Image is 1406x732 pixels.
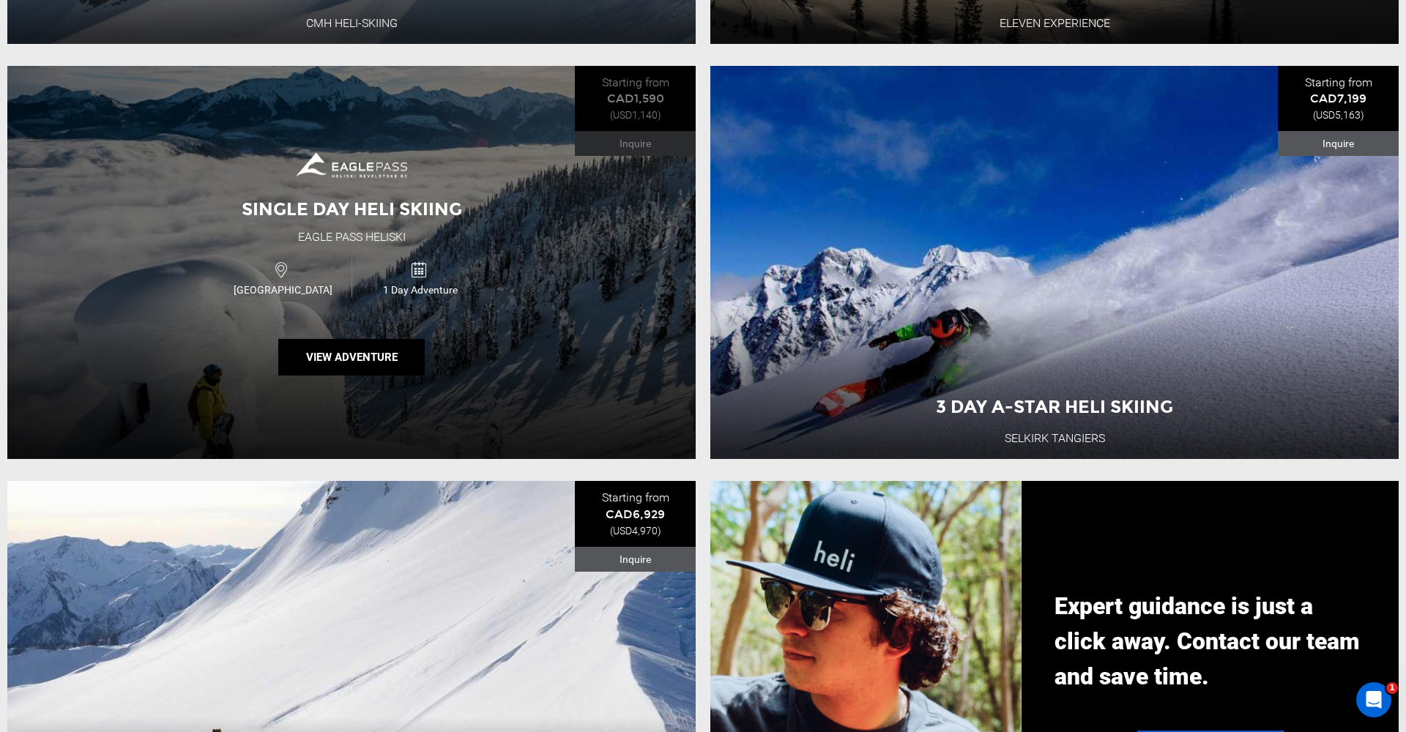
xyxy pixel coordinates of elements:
[214,283,351,297] span: [GEOGRAPHIC_DATA]
[278,339,425,376] button: View Adventure
[242,198,462,220] span: Single Day Heli Skiing
[1054,589,1366,694] p: Expert guidance is just a click away. Contact our team and save time.
[352,283,489,297] span: 1 Day Adventure
[1386,682,1398,694] span: 1
[298,229,406,246] div: Eagle Pass Heliski
[1356,682,1391,717] iframe: Intercom live chat
[293,138,410,190] img: images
